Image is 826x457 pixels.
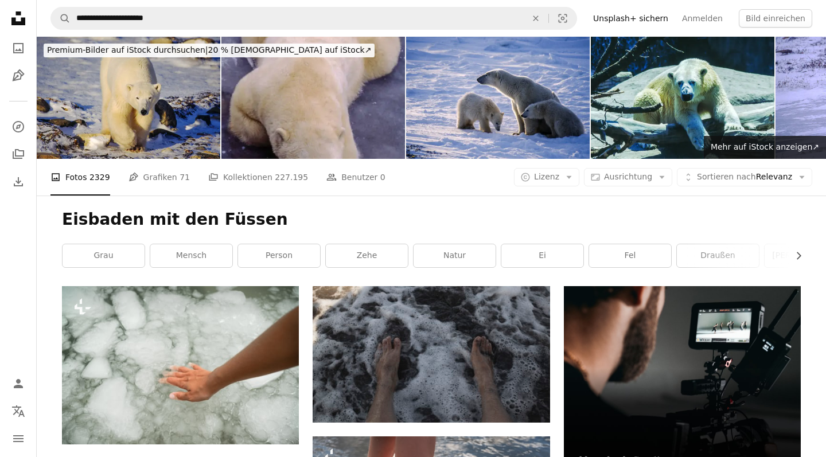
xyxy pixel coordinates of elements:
button: Unsplash suchen [51,7,71,29]
a: Eine Person, die an einem Strand am Meer steht [313,349,550,360]
button: Menü [7,427,30,450]
span: Ausrichtung [604,172,652,181]
button: Ausrichtung [584,168,672,186]
button: Visuelle Suche [549,7,576,29]
a: Entdecken [7,115,30,138]
img: Eisbären [406,37,590,159]
a: Mensch [150,244,232,267]
span: 227.195 [275,171,308,183]
a: Natur [414,244,496,267]
button: Bild einreichen [739,9,812,28]
a: Grafiken 71 [128,159,190,196]
a: Anmelden / Registrieren [7,372,30,395]
span: Sortieren nach [697,172,756,181]
a: Ei [501,244,583,267]
a: Benutzer 0 [326,159,385,196]
a: Fel [589,244,671,267]
form: Finden Sie Bildmaterial auf der ganzen Webseite [50,7,577,30]
a: eine Person, die in einem Eisbecken nach etwas greift [62,360,299,370]
button: Sprache [7,400,30,423]
span: 20 % [DEMOGRAPHIC_DATA] auf iStock ↗ [47,45,371,54]
a: Person [238,244,320,267]
a: Kollektionen [7,143,30,166]
a: Unsplash+ sichern [586,9,675,28]
img: Eisbären [221,37,405,159]
span: Premium-Bilder auf iStock durchsuchen | [47,45,208,54]
button: Lizenz [514,168,579,186]
a: Fotos [7,37,30,60]
a: draußen [677,244,759,267]
span: Mehr auf iStock anzeigen ↗ [711,142,819,151]
img: eine Person, die in einem Eisbecken nach etwas greift [62,286,299,444]
a: Zehe [326,244,408,267]
span: Relevanz [697,171,792,183]
a: grau [63,244,145,267]
a: Mehr auf iStock anzeigen↗ [704,136,826,159]
a: Kollektionen 227.195 [208,159,308,196]
img: Eisbären [37,37,220,159]
button: Löschen [523,7,548,29]
button: Liste nach rechts verschieben [788,244,801,267]
span: 0 [380,171,385,183]
button: Sortieren nachRelevanz [677,168,812,186]
a: Premium-Bilder auf iStock durchsuchen|20 % [DEMOGRAPHIC_DATA] auf iStock↗ [37,37,381,64]
a: Anmelden [675,9,730,28]
h1: Eisbaden mit den Füssen [62,209,801,230]
span: Lizenz [534,172,559,181]
a: Grafiken [7,64,30,87]
span: 71 [180,171,190,183]
img: Eisbären [591,37,774,159]
img: Eine Person, die an einem Strand am Meer steht [313,286,550,423]
a: Bisherige Downloads [7,170,30,193]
